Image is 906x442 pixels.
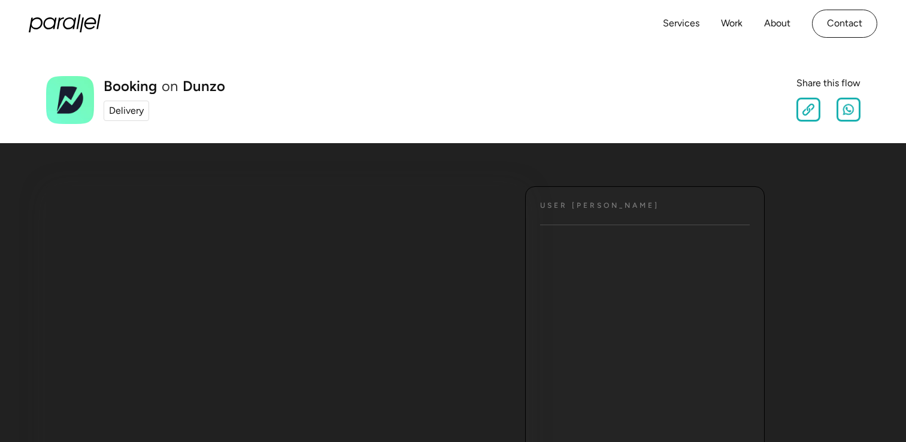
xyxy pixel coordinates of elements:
[104,101,149,121] a: Delivery
[540,201,659,210] h4: User [PERSON_NAME]
[663,15,699,32] a: Services
[721,15,743,32] a: Work
[183,79,225,93] a: Dunzo
[812,10,877,38] a: Contact
[796,76,860,90] div: Share this flow
[764,15,790,32] a: About
[104,79,157,93] h1: Booking
[109,104,144,118] div: Delivery
[29,14,101,32] a: home
[162,79,178,93] div: on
